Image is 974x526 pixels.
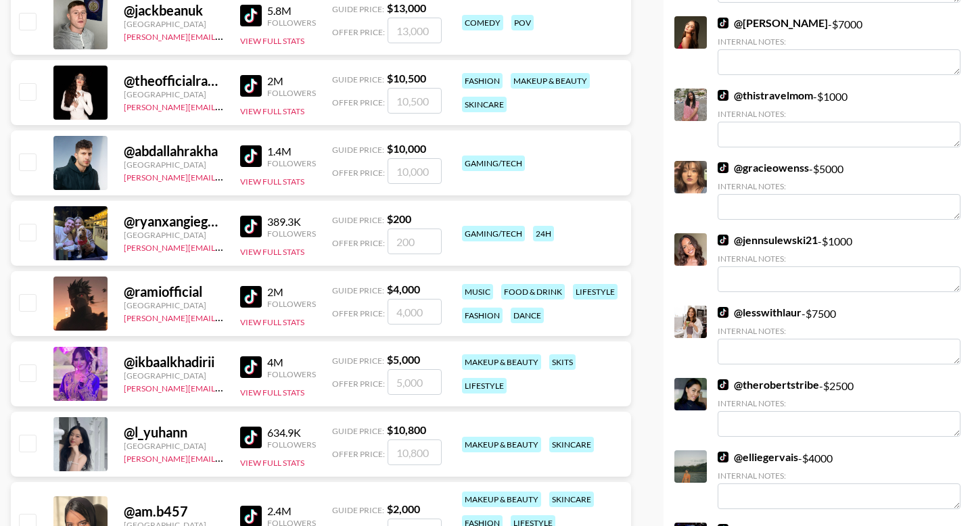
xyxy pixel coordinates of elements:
strong: $ 10,800 [387,423,426,436]
div: @ l_yuhann [124,424,224,441]
div: makeup & beauty [462,492,541,507]
strong: $ 13,000 [387,1,426,14]
img: TikTok [718,379,728,390]
div: [GEOGRAPHIC_DATA] [124,89,224,99]
img: TikTok [240,5,262,26]
span: Guide Price: [332,215,384,225]
div: Internal Notes: [718,109,960,119]
img: TikTok [718,235,728,245]
div: - $ 1000 [718,233,960,292]
div: Internal Notes: [718,398,960,408]
div: makeup & beauty [462,437,541,452]
button: View Full Stats [240,458,304,468]
img: TikTok [240,356,262,378]
div: makeup & beauty [462,354,541,370]
div: 389.3K [267,215,316,229]
div: makeup & beauty [511,73,590,89]
input: 10,800 [388,439,442,465]
a: @elliegervais [718,450,798,464]
div: @ theofficialrawan [124,72,224,89]
div: fashion [462,308,503,323]
div: - $ 7000 [718,16,960,75]
a: [PERSON_NAME][EMAIL_ADDRESS][DOMAIN_NAME] [124,170,324,183]
div: - $ 4000 [718,450,960,509]
div: [GEOGRAPHIC_DATA] [124,370,224,381]
input: 10,500 [388,88,442,114]
div: Internal Notes: [718,37,960,47]
div: @ jackbeanuk [124,2,224,19]
div: dance [511,308,544,323]
strong: $ 10,500 [387,72,426,85]
div: 4M [267,356,316,369]
button: View Full Stats [240,387,304,398]
span: Guide Price: [332,505,384,515]
span: Offer Price: [332,27,385,37]
div: 2M [267,74,316,88]
span: Offer Price: [332,168,385,178]
div: skincare [462,97,507,112]
strong: $ 5,000 [387,353,420,366]
a: [PERSON_NAME][EMAIL_ADDRESS][DOMAIN_NAME] [124,310,324,323]
div: gaming/tech [462,156,525,171]
div: skincare [549,437,594,452]
div: Followers [267,229,316,239]
div: lifestyle [462,378,507,393]
a: [PERSON_NAME][EMAIL_ADDRESS][DOMAIN_NAME] [124,240,324,253]
a: [PERSON_NAME][EMAIL_ADDRESS][DOMAIN_NAME] [124,381,324,393]
strong: $ 10,000 [387,142,426,155]
span: Guide Price: [332,356,384,366]
div: [GEOGRAPHIC_DATA] [124,300,224,310]
div: food & drink [501,284,565,300]
div: [GEOGRAPHIC_DATA] [124,441,224,451]
div: music [462,284,493,300]
div: pov [511,15,534,30]
strong: $ 200 [387,212,411,225]
img: TikTok [240,216,262,237]
img: TikTok [718,307,728,318]
button: View Full Stats [240,247,304,257]
div: Internal Notes: [718,181,960,191]
div: [GEOGRAPHIC_DATA] [124,19,224,29]
div: fashion [462,73,503,89]
input: 200 [388,229,442,254]
img: TikTok [718,162,728,173]
div: Followers [267,88,316,98]
span: Offer Price: [332,97,385,107]
div: 5.8M [267,4,316,18]
input: 4,000 [388,299,442,325]
span: Offer Price: [332,238,385,248]
img: TikTok [240,75,262,97]
button: View Full Stats [240,106,304,116]
span: Offer Price: [332,308,385,318]
a: @lesswithlaur [718,306,802,319]
div: 2.4M [267,504,316,518]
button: View Full Stats [240,317,304,327]
div: @ abdallahrakha [124,143,224,160]
span: Guide Price: [332,145,384,155]
input: 5,000 [388,369,442,395]
a: [PERSON_NAME][EMAIL_ADDRESS][DOMAIN_NAME] [124,451,324,464]
div: Followers [267,18,316,28]
div: @ am.b457 [124,503,224,520]
div: skincare [549,492,594,507]
div: Followers [267,439,316,450]
img: TikTok [240,145,262,167]
div: Followers [267,158,316,168]
div: - $ 5000 [718,161,960,220]
a: @[PERSON_NAME] [718,16,828,30]
div: @ ikbaalkhadirii [124,354,224,370]
div: 24h [533,226,554,241]
span: Guide Price: [332,74,384,85]
img: TikTok [718,452,728,462]
div: Internal Notes: [718,326,960,336]
a: @therobertstribe [718,378,819,391]
div: 1.4M [267,145,316,158]
div: Internal Notes: [718,471,960,481]
img: TikTok [718,18,728,28]
div: Followers [267,299,316,309]
img: TikTok [240,427,262,448]
span: Guide Price: [332,4,384,14]
span: Guide Price: [332,426,384,436]
span: Offer Price: [332,379,385,389]
button: View Full Stats [240,36,304,46]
